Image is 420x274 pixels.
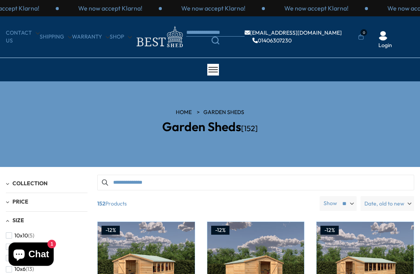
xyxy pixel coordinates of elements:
[101,226,120,235] div: -12%
[162,4,265,12] div: 2 / 3
[364,196,404,211] span: Date, old to new
[6,230,34,241] button: 10x10
[358,33,364,41] a: 0
[6,253,35,264] button: 10x20
[97,196,105,211] b: 152
[14,266,26,272] span: 10x6
[360,196,414,211] label: Date, old to new
[6,242,56,268] inbox-online-store-chat: Shopify online store chat
[94,196,317,211] span: Products
[360,29,367,36] span: 0
[78,4,142,12] p: We now accept Klarna!
[176,109,192,116] a: HOME
[97,175,414,190] input: Search products
[284,4,348,12] p: We now accept Klarna!
[111,120,309,133] h2: Garden Sheds
[252,38,292,43] a: 01406307230
[6,29,40,44] a: CONTACT US
[378,42,392,49] a: Login
[132,24,186,49] img: logo
[40,33,72,41] a: Shipping
[265,4,368,12] div: 3 / 3
[203,109,244,116] a: Garden Sheds
[211,226,229,235] div: -12%
[26,266,34,272] span: (13)
[324,200,337,207] label: Show
[186,37,245,44] a: Search
[12,180,47,187] span: Collection
[14,232,28,239] span: 10x10
[12,198,28,205] span: Price
[245,30,342,35] a: [EMAIL_ADDRESS][DOMAIN_NAME]
[378,31,388,40] img: User Icon
[181,4,245,12] p: We now accept Klarna!
[241,123,258,133] span: [152]
[59,4,162,12] div: 1 / 3
[110,33,132,41] a: Shop
[12,217,24,224] span: Size
[28,232,34,239] span: (5)
[320,226,339,235] div: -12%
[72,33,110,41] a: Warranty
[6,241,34,253] button: 10x15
